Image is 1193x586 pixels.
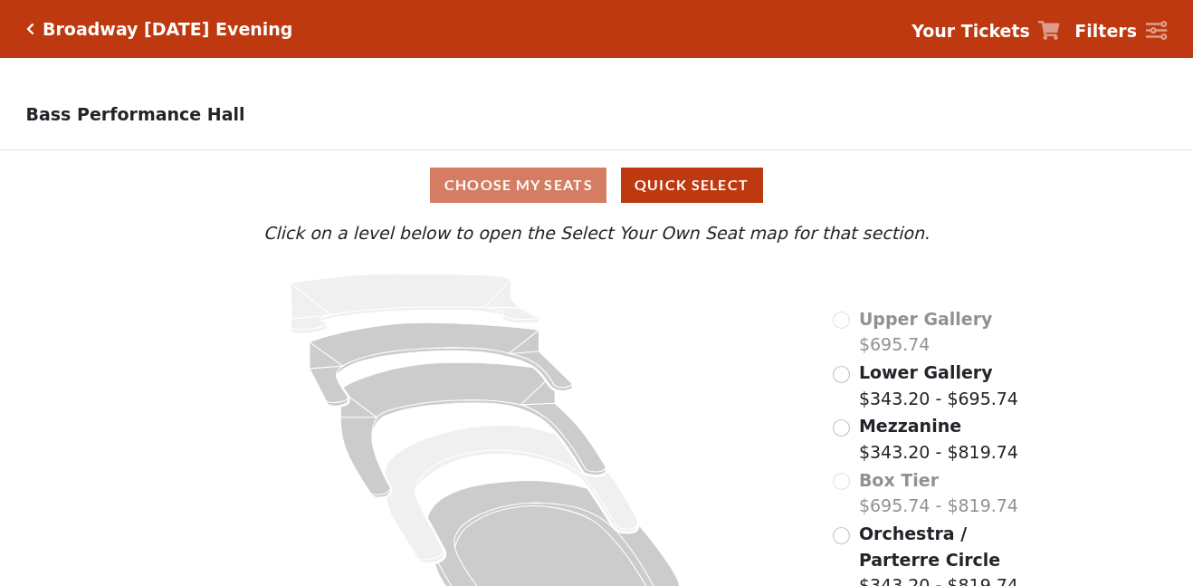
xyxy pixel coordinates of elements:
[859,362,993,382] span: Lower Gallery
[1074,18,1167,44] a: Filters
[859,416,961,436] span: Mezzanine
[859,360,1018,411] label: $343.20 - $695.74
[26,23,34,35] a: Click here to go back to filters
[291,274,539,333] path: Upper Gallery - Seats Available: 0
[621,168,763,203] button: Quick Select
[859,467,1018,519] label: $695.74 - $819.74
[162,220,1031,246] p: Click on a level below to open the Select Your Own Seat map for that section.
[859,470,939,490] span: Box Tier
[859,413,1018,465] label: $343.20 - $819.74
[43,19,292,40] h5: Broadway [DATE] Evening
[859,309,993,329] span: Upper Gallery
[1074,21,1137,41] strong: Filters
[911,21,1030,41] strong: Your Tickets
[859,524,1000,570] span: Orchestra / Parterre Circle
[911,18,1060,44] a: Your Tickets
[859,306,993,358] label: $695.74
